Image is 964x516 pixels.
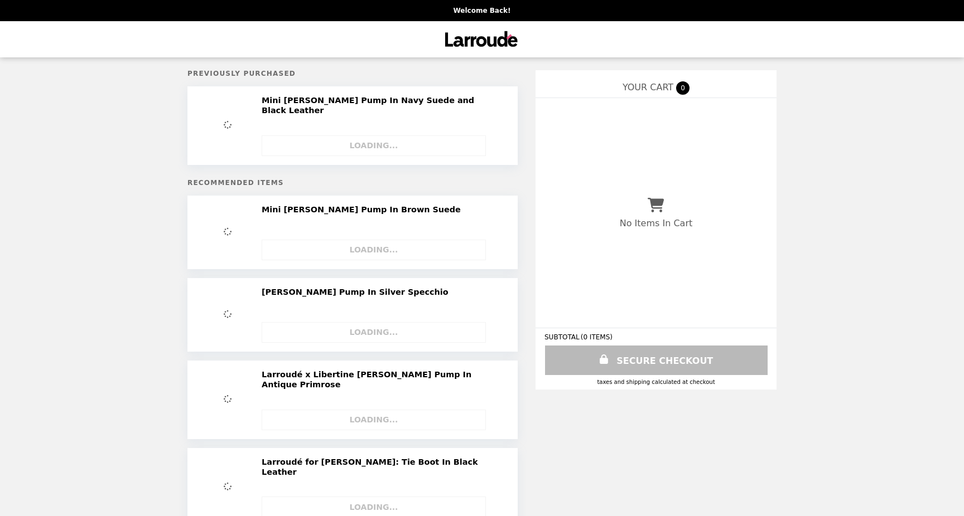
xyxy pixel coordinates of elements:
[581,333,613,341] span: ( 0 ITEMS )
[187,70,518,77] h5: Previously Purchased
[620,218,692,228] p: No Items In Cart
[544,379,768,385] div: Taxes and Shipping calculated at checkout
[187,179,518,187] h5: Recommended Items
[442,28,523,51] img: Brand Logo
[544,333,581,341] span: SUBTOTAL
[453,7,510,14] p: Welcome Back!
[262,95,501,116] h2: Mini [PERSON_NAME] Pump In Navy Suede and Black Leather
[262,205,465,215] h2: Mini [PERSON_NAME] Pump In Brown Suede
[262,369,501,390] h2: Larroudé x Libertine [PERSON_NAME] Pump In Antique Primrose
[262,457,501,478] h2: Larroudé for [PERSON_NAME]: Tie Boot In Black Leather
[623,82,673,93] span: YOUR CART
[262,287,453,297] h2: [PERSON_NAME] Pump In Silver Specchio
[676,81,690,95] span: 0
